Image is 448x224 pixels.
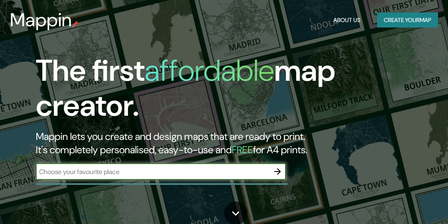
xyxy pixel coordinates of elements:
[36,130,394,157] h2: Mappin lets you create and design maps that are ready to print. It's completely personalised, eas...
[10,9,72,31] h3: Mappin
[377,12,438,28] button: Create yourmap
[145,51,274,90] h1: affordable
[36,53,394,130] h1: The first map creator.
[36,167,269,177] input: Choose your favourite place
[232,143,253,156] h5: FREE
[330,12,364,28] button: About Us
[72,21,79,27] img: mappin-pin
